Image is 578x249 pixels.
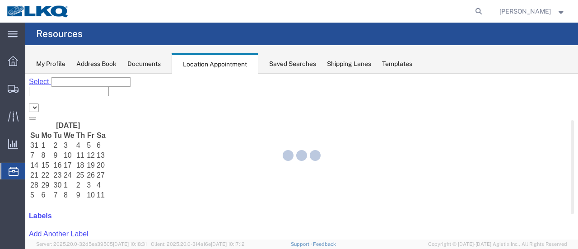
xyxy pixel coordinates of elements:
[382,59,412,69] div: Templates
[15,107,27,116] td: 29
[61,107,70,116] td: 3
[36,241,147,247] span: Server: 2025.20.0-32d5ea39505
[15,97,27,106] td: 22
[51,107,61,116] td: 2
[269,59,316,69] div: Saved Searches
[28,97,37,106] td: 23
[4,4,26,12] a: Select
[28,57,37,66] th: Tu
[4,156,63,164] a: Add Another Label
[71,77,81,86] td: 13
[61,97,70,106] td: 26
[313,241,336,247] a: Feedback
[172,53,258,74] div: Location Appointment
[51,67,61,76] td: 4
[15,117,27,126] td: 6
[5,97,14,106] td: 21
[499,6,566,17] button: [PERSON_NAME]
[4,138,27,146] a: Labels
[36,59,65,69] div: My Profile
[38,87,50,96] td: 17
[15,67,27,76] td: 1
[327,59,371,69] div: Shipping Lanes
[38,67,50,76] td: 3
[38,77,50,86] td: 10
[51,117,61,126] td: 9
[113,241,147,247] span: [DATE] 10:18:31
[291,241,313,247] a: Support
[51,57,61,66] th: Th
[5,57,14,66] th: Su
[28,77,37,86] td: 9
[5,117,14,126] td: 5
[28,67,37,76] td: 2
[76,59,117,69] div: Address Book
[51,97,61,106] td: 25
[6,5,70,18] img: logo
[71,57,81,66] th: Sa
[51,87,61,96] td: 18
[428,240,567,248] span: Copyright © [DATE]-[DATE] Agistix Inc., All Rights Reserved
[127,59,161,69] div: Documents
[5,107,14,116] td: 28
[71,67,81,76] td: 6
[15,77,27,86] td: 8
[5,87,14,96] td: 14
[71,107,81,116] td: 4
[61,117,70,126] td: 10
[61,77,70,86] td: 12
[71,97,81,106] td: 27
[15,87,27,96] td: 15
[28,87,37,96] td: 16
[71,87,81,96] td: 20
[38,117,50,126] td: 8
[61,67,70,76] td: 5
[38,97,50,106] td: 24
[499,6,551,16] span: Sopha Sam
[15,57,27,66] th: Mo
[61,87,70,96] td: 19
[5,77,14,86] td: 7
[71,117,81,126] td: 11
[5,67,14,76] td: 31
[15,47,70,56] th: [DATE]
[61,57,70,66] th: Fr
[28,107,37,116] td: 30
[38,107,50,116] td: 1
[151,241,245,247] span: Client: 2025.20.0-314a16e
[28,117,37,126] td: 7
[4,4,23,12] span: Select
[211,241,245,247] span: [DATE] 10:17:12
[51,77,61,86] td: 11
[38,57,50,66] th: We
[36,23,83,45] h4: Resources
